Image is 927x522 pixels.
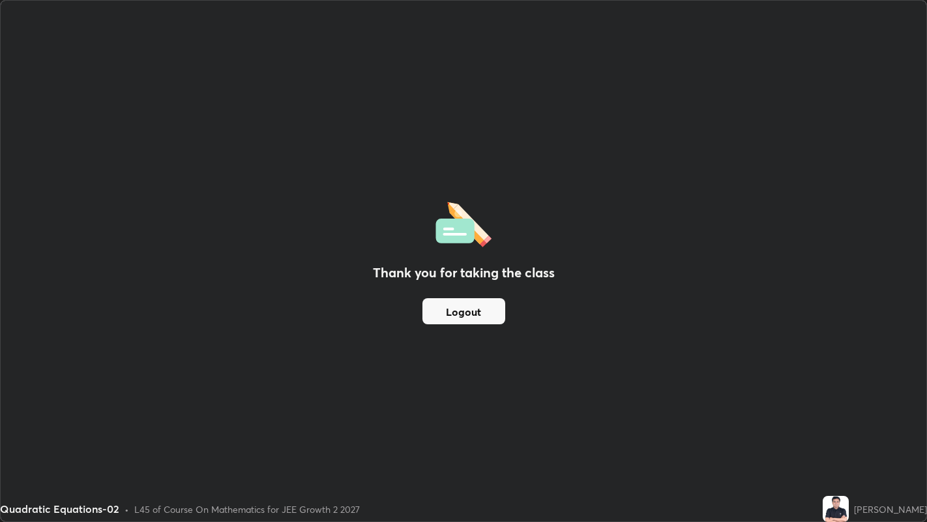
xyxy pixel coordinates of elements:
[373,263,555,283] h2: Thank you for taking the class
[125,502,129,516] div: •
[422,298,505,324] button: Logout
[823,496,849,522] img: e88ce6568ffa4e9cbbec5d31f549e362.jpg
[435,198,492,247] img: offlineFeedback.1438e8b3.svg
[134,502,360,516] div: L45 of Course On Mathematics for JEE Growth 2 2027
[854,502,927,516] div: [PERSON_NAME]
